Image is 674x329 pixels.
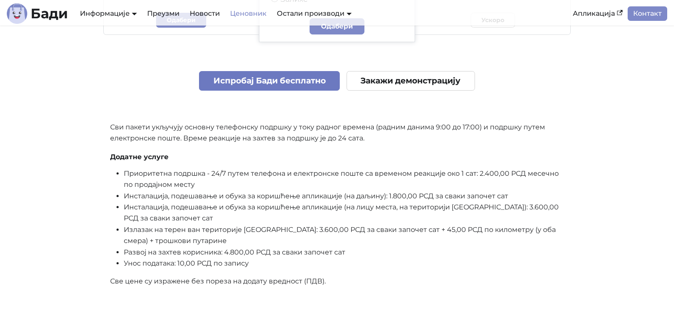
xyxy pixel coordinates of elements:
li: Приоритетна подршка - 24/7 путем телефона и електронске поште са временом реакције око 1 сат: 2.4... [124,168,564,191]
a: Новости [185,6,225,21]
b: Бади [31,7,68,20]
img: Лого [7,3,27,24]
p: Све цене су изражене без пореза на додату вредност (ПДВ). [110,276,564,287]
a: Преузми [142,6,185,21]
a: Информације [80,9,137,17]
a: ЛогоБади [7,3,68,24]
a: Ценовник [225,6,272,21]
a: Испробај Бади бесплатно [199,71,340,91]
li: Развој на захтев корисника: 4.800,00 РСД за сваки започет сат [124,247,564,258]
li: Инсталација, подешавање и обука за коришћење апликације (на даљину): 1.800,00 РСД за сваки започе... [124,191,564,202]
a: Закажи демонстрацију [347,71,475,91]
h4: Додатне услуге [110,153,564,161]
a: Остали производи [277,9,352,17]
a: Контакт [628,6,667,21]
li: Унос података: 10,00 РСД по запису [124,258,564,269]
a: Одабери [310,18,365,34]
p: Сви пакети укључују основну телефонску подршку у току радног времена (радним данима 9:00 до 17:00... [110,122,564,144]
li: Излазак на терен ван територије [GEOGRAPHIC_DATA]: 3.600,00 РСД за сваки започет сат + 45,00 РСД ... [124,224,564,247]
li: Инсталација, подешавање и обука за коришћење апликације (на лицу места, на територији [GEOGRAPHIC... [124,202,564,224]
a: Апликација [568,6,628,21]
